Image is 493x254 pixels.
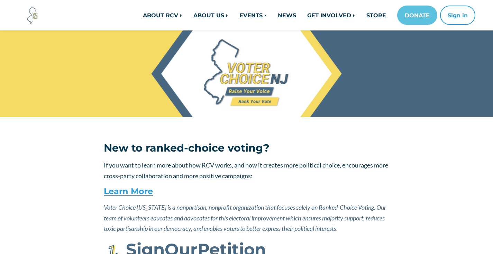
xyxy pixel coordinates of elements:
a: STORE [361,8,392,22]
em: Voter Choice [US_STATE] is a nonpartisan, nonprofit organization that focuses solely on Ranked-Ch... [104,203,386,232]
a: ABOUT RCV [137,8,188,22]
nav: Main navigation [99,6,475,25]
a: GET INVOLVED [302,8,361,22]
a: EVENTS [234,8,272,22]
a: ABOUT US [188,8,234,22]
p: If you want to learn more about how RCV works, and how it creates more political choice, encourag... [104,160,389,181]
a: DONATE [397,6,437,25]
img: Voter Choice NJ [23,6,42,25]
a: Learn More [104,186,153,196]
a: NEWS [272,8,302,22]
button: Sign in or sign up [440,6,475,25]
h3: New to ranked-choice voting? [104,142,389,154]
